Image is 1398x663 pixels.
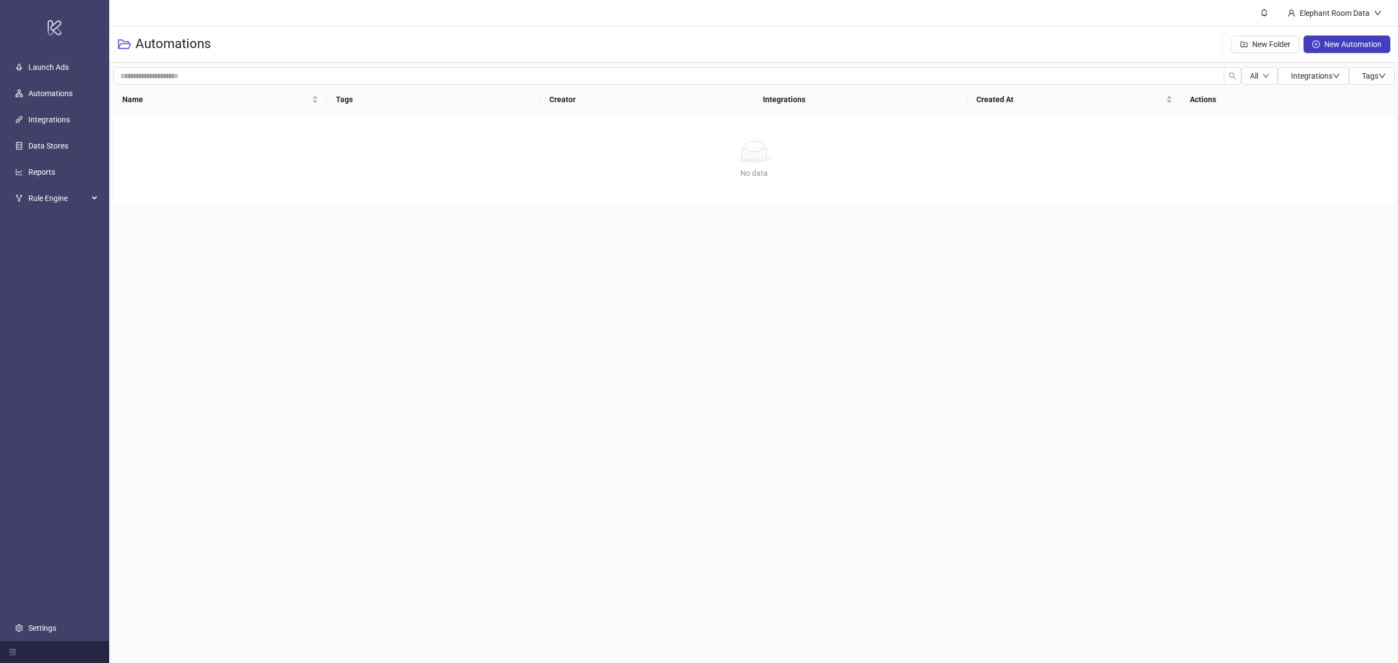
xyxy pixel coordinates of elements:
[1378,72,1386,80] span: down
[327,85,541,115] th: Tags
[114,85,327,115] th: Name
[1362,72,1386,80] span: Tags
[127,167,1382,179] div: No data
[9,648,16,656] span: menu-fold
[1229,72,1236,80] span: search
[1231,35,1299,53] button: New Folder
[1288,9,1295,17] span: user
[1263,73,1269,79] span: down
[1252,40,1290,49] span: New Folder
[1240,40,1248,48] span: folder-add
[968,85,1181,115] th: Created At
[118,38,131,51] span: folder-open
[28,89,73,98] a: Automations
[28,624,56,632] a: Settings
[1260,9,1268,16] span: bell
[1332,72,1340,80] span: down
[28,115,70,124] a: Integrations
[541,85,754,115] th: Creator
[754,85,968,115] th: Integrations
[1291,72,1340,80] span: Integrations
[976,93,1164,105] span: Created At
[1278,67,1349,85] button: Integrationsdown
[1324,40,1382,49] span: New Automation
[135,35,211,53] h3: Automations
[28,63,69,72] a: Launch Ads
[1304,35,1390,53] button: New Automation
[28,168,55,176] a: Reports
[28,187,88,209] span: Rule Engine
[1250,72,1258,80] span: All
[1349,67,1395,85] button: Tagsdown
[1241,67,1278,85] button: Alldown
[1312,40,1320,48] span: plus-circle
[122,93,310,105] span: Name
[1295,7,1374,19] div: Elephant Room Data
[1181,85,1395,115] th: Actions
[28,141,68,150] a: Data Stores
[1374,9,1382,17] span: down
[15,194,23,202] span: fork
